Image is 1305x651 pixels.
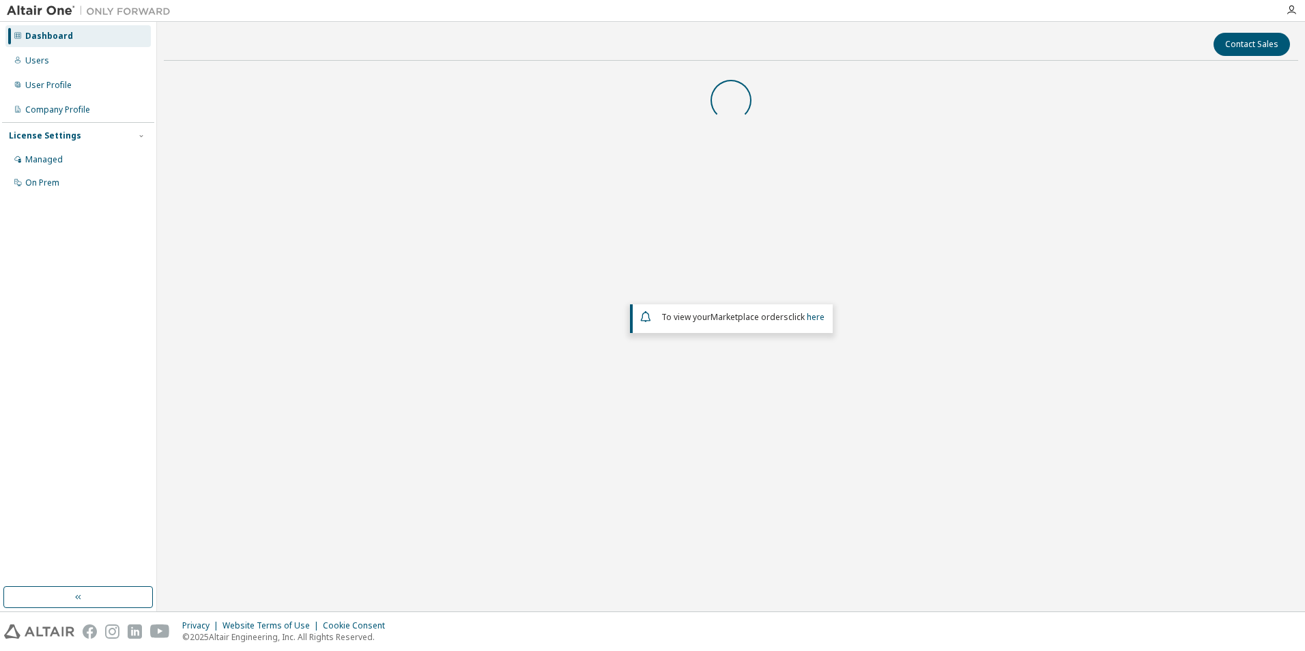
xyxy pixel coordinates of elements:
[661,311,824,323] span: To view your click
[4,624,74,639] img: altair_logo.svg
[323,620,393,631] div: Cookie Consent
[25,104,90,115] div: Company Profile
[105,624,119,639] img: instagram.svg
[182,631,393,643] p: © 2025 Altair Engineering, Inc. All Rights Reserved.
[223,620,323,631] div: Website Terms of Use
[182,620,223,631] div: Privacy
[25,177,59,188] div: On Prem
[1214,33,1290,56] button: Contact Sales
[83,624,97,639] img: facebook.svg
[807,311,824,323] a: here
[150,624,170,639] img: youtube.svg
[711,311,788,323] em: Marketplace orders
[25,80,72,91] div: User Profile
[128,624,142,639] img: linkedin.svg
[25,31,73,42] div: Dashboard
[25,154,63,165] div: Managed
[9,130,81,141] div: License Settings
[7,4,177,18] img: Altair One
[25,55,49,66] div: Users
